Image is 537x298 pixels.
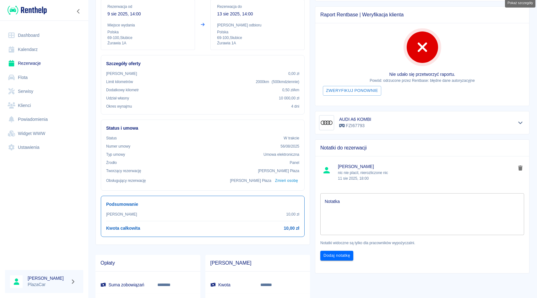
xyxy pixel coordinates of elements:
p: 9 sie 2025, 14:00 [107,11,188,17]
p: Żurawia 1A [107,41,188,46]
p: Powód: odrzucone przez Rentbase: błędne dane autoryzacyjne [320,78,524,83]
h6: Suma zobowiązań [100,282,147,288]
p: 2000 km [256,79,299,85]
p: 0,50 zł /km [282,87,299,93]
p: FZI67793 [339,122,371,129]
span: ( 500 km dziennie ) [272,80,299,84]
p: 10,00 zł [286,211,299,217]
p: [PERSON_NAME] odbioru [217,22,298,28]
h6: Kwota [210,282,251,288]
button: Zmień osobę [274,176,299,185]
a: Dashboard [5,28,83,42]
h6: 10,00 zł [284,225,299,232]
p: Numer umowy [106,143,130,149]
p: nic nie placil, nierozliczone nic [338,170,516,181]
p: Tworzący rezerwację [106,168,141,174]
p: 0,00 zł [288,71,299,76]
button: Zweryfikuj ponownie [323,86,381,96]
a: Widget WWW [5,127,83,141]
p: W trakcie [284,135,299,141]
p: Miejsce wydania [107,22,188,28]
p: Limit kilometrów [106,79,133,85]
p: 10 000,00 zł [279,95,299,101]
span: Opłaty [100,260,195,266]
a: Klienci [5,98,83,113]
p: Panel [290,160,300,166]
p: Rezerwacja od [107,4,188,9]
p: Obsługujący rezerwację [106,178,146,183]
h6: AUDI A6 KOMBI [339,116,371,122]
p: [PERSON_NAME] Płaza [258,168,299,174]
a: Serwisy [5,84,83,98]
p: 13 sie 2025, 14:00 [217,11,298,17]
p: 69-100 , Słubice [217,35,298,41]
a: Kalendarz [5,42,83,57]
h6: [PERSON_NAME] [28,275,68,281]
p: 69-100 , Słubice [107,35,188,41]
span: [PERSON_NAME] [338,163,516,170]
p: PlazaCar [28,281,68,288]
p: Umowa elektroniczna [263,152,299,157]
span: [PERSON_NAME] [210,260,305,266]
img: Renthelp logo [8,5,47,15]
p: Nie udało się przetworzyć raportu. [320,71,524,78]
p: [PERSON_NAME] [106,211,137,217]
p: 56/08/2025 [280,143,299,149]
button: Dodaj notatkę [320,251,353,261]
a: Ustawienia [5,140,83,155]
p: Notatki widoczne są tylko dla pracowników wypożyczalni. [320,240,524,246]
button: Pokaż szczegóły [515,118,526,127]
h6: Status i umowa [106,125,299,132]
p: Typ umowy [106,152,125,157]
p: 11 sie 2025, 18:00 [338,176,516,181]
p: Udział własny [106,95,129,101]
p: Żurawia 1A [217,41,298,46]
a: Rezerwacje [5,56,83,70]
p: [PERSON_NAME] Płaza [230,178,271,183]
img: Image [320,116,333,129]
a: Flota [5,70,83,85]
button: delete note [516,164,525,172]
h6: Szczegóły oferty [106,60,299,67]
p: Dodatkowy kilometr [106,87,139,93]
p: Status [106,135,117,141]
p: Polska [107,29,188,35]
span: Notatki do rezerwacji [320,145,524,151]
p: Polska [217,29,298,35]
h6: Kwota całkowita [106,225,140,232]
p: Żrodło [106,160,117,166]
p: Okres wynajmu [106,104,132,109]
h6: Podsumowanie [106,201,299,208]
a: Renthelp logo [5,5,47,15]
p: 4 dni [291,104,299,109]
a: Powiadomienia [5,112,83,127]
p: [PERSON_NAME] [106,71,137,76]
span: Raport Rentbase | Weryfikacja klienta [320,12,524,18]
p: Rezerwacja do [217,4,298,9]
button: Zwiń nawigację [74,7,83,15]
